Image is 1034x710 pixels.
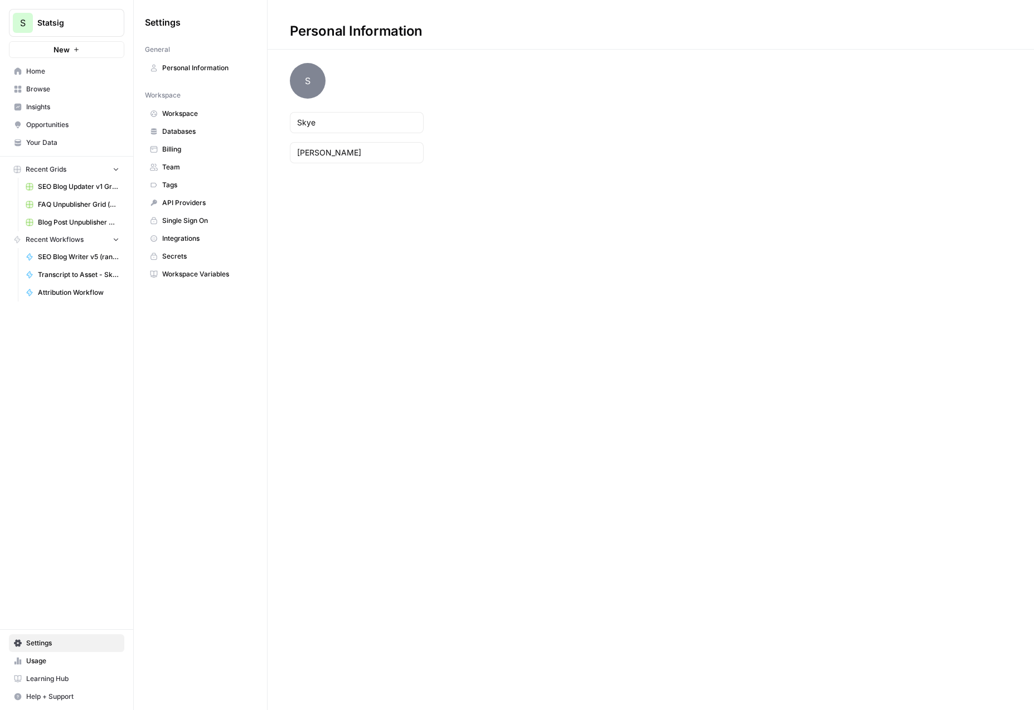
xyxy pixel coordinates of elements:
a: Databases [145,123,256,140]
span: Personal Information [162,63,251,73]
span: S [290,63,326,99]
span: Workspace [145,90,181,100]
span: API Providers [162,198,251,208]
span: SEO Blog Writer v5 (random date) [38,252,119,262]
span: Blog Post Unpublisher Grid (master) [38,217,119,227]
span: Single Sign On [162,216,251,226]
span: SEO Blog Updater v1 Grid (master) [38,182,119,192]
span: Insights [26,102,119,112]
span: Settings [145,16,181,29]
span: Home [26,66,119,76]
span: Tags [162,180,251,190]
span: Workspace Variables [162,269,251,279]
a: Insights [9,98,124,116]
a: Browse [9,80,124,98]
a: Opportunities [9,116,124,134]
button: New [9,41,124,58]
span: Opportunities [26,120,119,130]
span: Recent Workflows [26,235,84,245]
span: S [20,16,26,30]
span: Billing [162,144,251,154]
span: Help + Support [26,692,119,702]
a: FAQ Unpublisher Grid (master) [21,196,124,213]
a: Home [9,62,124,80]
a: Settings [9,634,124,652]
button: Recent Grids [9,161,124,178]
a: Transcript to Asset - Skye (vNewModel) [21,266,124,284]
a: SEO Blog Writer v5 (random date) [21,248,124,266]
div: Personal Information [268,22,445,40]
span: Recent Grids [26,164,66,174]
span: General [145,45,170,55]
a: Learning Hub [9,670,124,688]
a: Billing [145,140,256,158]
span: Databases [162,127,251,137]
span: Settings [26,638,119,648]
button: Workspace: Statsig [9,9,124,37]
span: New [54,44,70,55]
a: Workspace [145,105,256,123]
a: API Providers [145,194,256,212]
span: Secrets [162,251,251,261]
a: Tags [145,176,256,194]
a: Usage [9,652,124,670]
a: Secrets [145,247,256,265]
a: SEO Blog Updater v1 Grid (master) [21,178,124,196]
a: Personal Information [145,59,256,77]
a: Integrations [145,230,256,247]
a: Your Data [9,134,124,152]
a: Attribution Workflow [21,284,124,301]
span: Your Data [26,138,119,148]
a: Blog Post Unpublisher Grid (master) [21,213,124,231]
span: Integrations [162,234,251,244]
a: Single Sign On [145,212,256,230]
a: Team [145,158,256,176]
span: Usage [26,656,119,666]
span: FAQ Unpublisher Grid (master) [38,200,119,210]
span: Attribution Workflow [38,288,119,298]
span: Transcript to Asset - Skye (vNewModel) [38,270,119,280]
span: Workspace [162,109,251,119]
span: Team [162,162,251,172]
button: Recent Workflows [9,231,124,248]
span: Browse [26,84,119,94]
button: Help + Support [9,688,124,706]
span: Learning Hub [26,674,119,684]
span: Statsig [37,17,105,28]
a: Workspace Variables [145,265,256,283]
